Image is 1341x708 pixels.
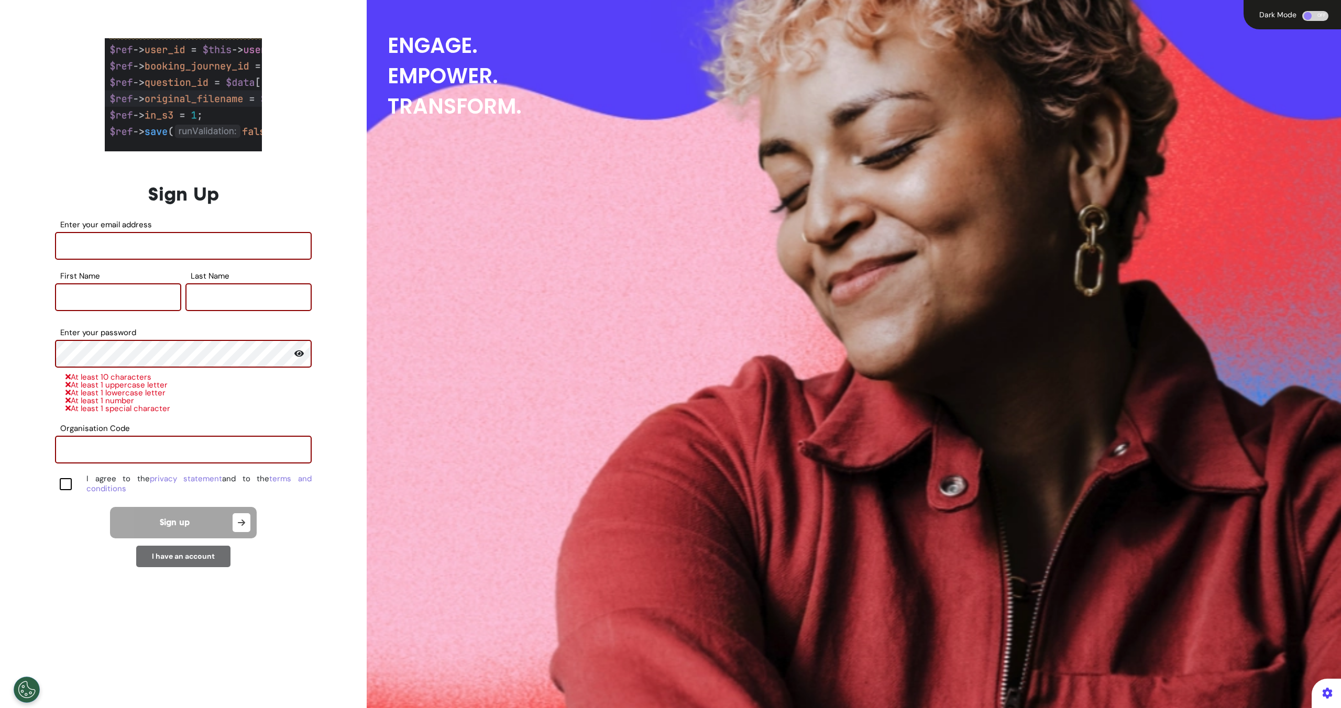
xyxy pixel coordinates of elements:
span: At least 1 uppercase letter [65,380,168,390]
label: Enter your email address [55,222,312,228]
label: Organisation Code [55,425,312,432]
div: Sign Up [55,180,312,208]
label: First Name [55,273,181,279]
div: I agree to the and to the [86,474,312,494]
button: Open Preferences [14,677,40,703]
label: Enter your password [55,329,312,336]
span: At least 1 lowercase letter [65,388,166,398]
div: Dark Mode [1256,11,1300,18]
a: I have an account [152,551,215,561]
span: At least 1 special character [65,403,170,414]
span: Sign up [160,518,190,527]
div: EMPOWER. [388,61,1341,91]
div: ENGAGE. [388,30,1341,61]
label: Last Name [185,273,312,279]
div: OFF [1302,11,1328,21]
img: company logo [105,38,262,151]
a: privacy statement [150,473,223,484]
span: At least 10 characters [65,372,151,382]
span: At least 1 number [65,395,134,406]
div: TRANSFORM. [388,91,1341,121]
a: terms and conditions [86,473,312,494]
button: Sign up [110,507,257,538]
